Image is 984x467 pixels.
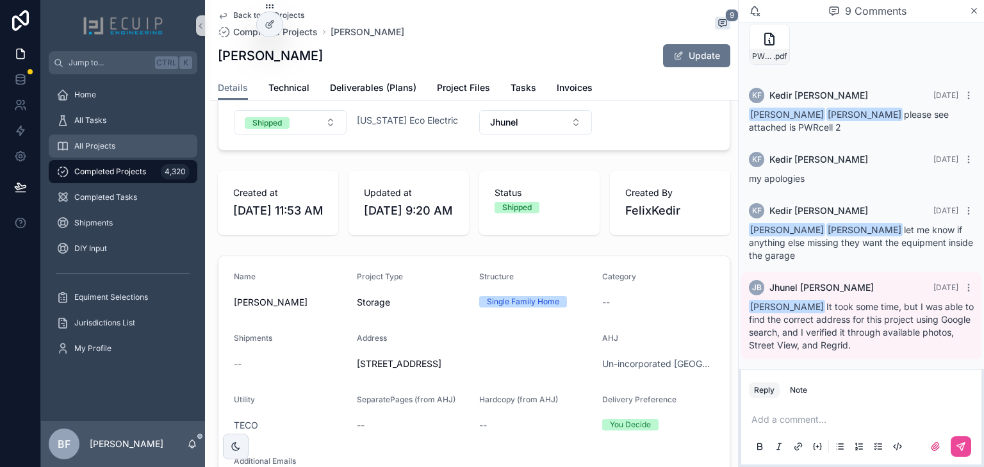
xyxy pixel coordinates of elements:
span: Jump to... [69,58,150,68]
span: Completed Tasks [74,192,137,202]
a: Jurisdictions List [49,311,197,334]
a: My Profile [49,337,197,360]
a: Deliverables (Plans) [330,76,416,102]
span: Ctrl [155,56,178,69]
button: Select Button [234,110,347,135]
span: -- [357,419,365,432]
p: [PERSON_NAME] [90,438,163,450]
span: Jhunel [490,116,518,129]
div: Shipped [502,202,532,213]
a: Invoices [557,76,593,102]
span: [DATE] [933,206,958,215]
div: 4,320 [161,164,190,179]
span: [US_STATE] Eco Electric [357,114,458,127]
span: FelixKedir [625,202,715,220]
span: Completed Projects [233,26,318,38]
span: Created By [625,186,715,199]
span: Delivery Preference [602,395,676,404]
span: Project Type [357,272,403,281]
a: DIY Input [49,237,197,260]
span: Technical [268,81,309,94]
span: Name [234,272,256,281]
span: Jurisdictions List [74,318,135,328]
span: BF [58,436,70,452]
span: [DATE] [933,283,958,292]
span: Utility [234,395,255,404]
span: [PERSON_NAME] [749,223,825,236]
span: Status [495,186,584,199]
div: You Decide [610,419,651,430]
span: Project Files [437,81,490,94]
span: [DATE] [933,90,958,100]
div: Note [790,385,807,395]
span: 9 Comments [845,3,906,19]
span: TECO [234,419,258,432]
span: 9 [725,9,739,22]
span: Jhunel [PERSON_NAME] [769,281,874,294]
span: All Projects [74,141,115,151]
a: Project Files [437,76,490,102]
span: [STREET_ADDRESS] [357,357,592,370]
span: Kedir [PERSON_NAME] [769,153,868,166]
span: -- [479,419,487,432]
span: Equiment Selections [74,292,148,302]
span: KF [752,90,762,101]
a: All Projects [49,135,197,158]
button: Note [785,382,812,398]
span: DIY Input [74,243,107,254]
span: [PERSON_NAME] [234,296,347,309]
span: Tasks [511,81,536,94]
a: Technical [268,76,309,102]
span: [PERSON_NAME] [826,223,903,236]
span: Kedir [PERSON_NAME] [769,204,868,217]
span: SeparatePages (from AHJ) [357,395,455,404]
button: Jump to...CtrlK [49,51,197,74]
span: Created at [233,186,323,199]
a: Back to All Projects [218,10,304,20]
span: JB [752,283,762,293]
span: Details [218,81,248,94]
span: Address [357,333,387,343]
span: Back to All Projects [233,10,304,20]
button: 9 [715,17,730,32]
span: [PERSON_NAME] [331,26,404,38]
a: Equiment Selections [49,286,197,309]
span: [PERSON_NAME] [826,108,903,121]
span: KF [752,206,762,216]
span: Kedir [PERSON_NAME] [769,89,868,102]
span: Structure [479,272,514,281]
span: please see attached is PWRcell 2 [749,109,949,133]
a: Un-incorporated [GEOGRAPHIC_DATA] [602,357,715,370]
button: Reply [749,382,780,398]
a: Details [218,76,248,101]
a: Completed Projects4,320 [49,160,197,183]
span: Shipments [74,218,113,228]
span: [PERSON_NAME] [749,300,825,313]
a: All Tasks [49,109,197,132]
span: Additional Emails [234,456,296,466]
a: Tasks [511,76,536,102]
a: Home [49,83,197,106]
span: -- [234,357,242,370]
span: All Tasks [74,115,106,126]
span: Invoices [557,81,593,94]
span: Home [74,90,96,100]
a: Shipments [49,211,197,234]
span: Deliverables (Plans) [330,81,416,94]
span: AHJ [602,333,618,343]
div: Shipped [252,117,282,129]
span: [DATE] 11:53 AM [233,202,323,220]
span: Completed Projects [74,167,146,177]
span: Hardcopy (from AHJ) [479,395,558,404]
img: App logo [83,15,163,36]
div: scrollable content [41,74,205,421]
span: K [181,58,191,68]
span: [DATE] 9:20 AM [364,202,454,220]
span: my apologies [749,173,805,184]
span: Shipments [234,333,272,343]
span: It took some time, but I was able to find the correct address for this project using Google searc... [749,301,974,350]
button: Update [663,44,730,67]
span: Storage [357,296,390,309]
a: Completed Tasks [49,186,197,209]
